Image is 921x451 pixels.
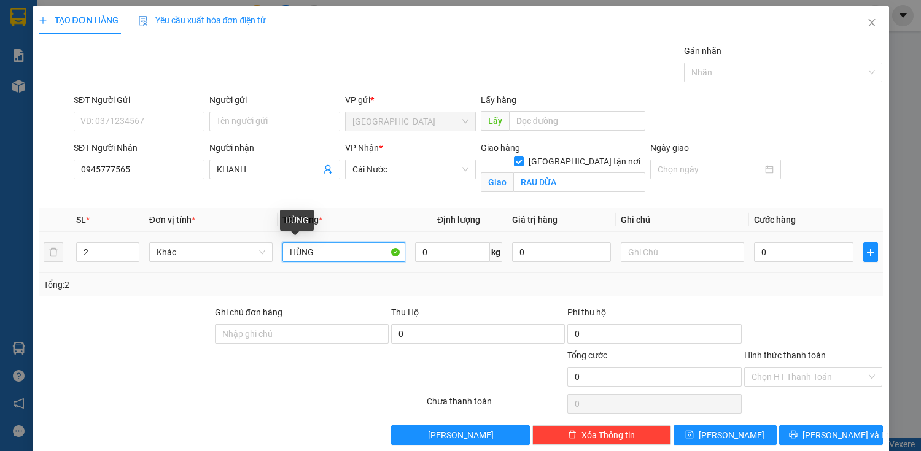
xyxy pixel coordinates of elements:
[512,242,611,262] input: 0
[481,95,516,105] span: Lấy hàng
[157,243,265,261] span: Khác
[481,172,513,192] span: Giao
[567,350,607,360] span: Tổng cước
[754,215,796,225] span: Cước hàng
[39,15,119,25] span: TẠO ĐƠN HÀNG
[391,425,530,445] button: [PERSON_NAME]
[215,324,389,344] input: Ghi chú đơn hàng
[509,111,645,131] input: Dọc đường
[215,307,282,317] label: Ghi chú đơn hàng
[685,430,694,440] span: save
[345,93,476,107] div: VP gửi
[699,428,764,442] span: [PERSON_NAME]
[567,306,741,324] div: Phí thu hộ
[789,430,798,440] span: printer
[621,242,744,262] input: Ghi Chú
[437,215,480,225] span: Định lượng
[532,425,671,445] button: deleteXóa Thông tin
[39,16,47,25] span: plus
[855,6,889,40] button: Close
[426,395,567,416] div: Chưa thanh toán
[280,210,314,231] div: HÙNG
[802,428,888,442] span: [PERSON_NAME] và In
[345,143,379,153] span: VP Nhận
[581,428,635,442] span: Xóa Thông tin
[513,172,645,192] input: Giao tận nơi
[44,242,63,262] button: delete
[74,93,204,107] div: SĐT Người Gửi
[209,141,340,155] div: Người nhận
[44,278,357,291] div: Tổng: 2
[512,215,558,225] span: Giá trị hàng
[323,164,333,174] span: user-add
[684,46,721,56] label: Gán nhãn
[864,247,877,257] span: plus
[481,143,520,153] span: Giao hàng
[568,430,577,440] span: delete
[138,16,148,26] img: icon
[352,160,468,179] span: Cái Nước
[744,350,826,360] label: Hình thức thanh toán
[282,242,406,262] input: VD: Bàn, Ghế
[76,215,86,225] span: SL
[650,143,689,153] label: Ngày giao
[138,15,266,25] span: Yêu cầu xuất hóa đơn điện tử
[779,425,882,445] button: printer[PERSON_NAME] và In
[74,141,204,155] div: SĐT Người Nhận
[867,18,877,28] span: close
[524,155,645,168] span: [GEOGRAPHIC_DATA] tận nơi
[863,242,878,262] button: plus
[209,93,340,107] div: Người gửi
[282,215,322,225] span: Tên hàng
[352,112,468,131] span: Sài Gòn
[428,428,494,442] span: [PERSON_NAME]
[481,111,509,131] span: Lấy
[674,425,777,445] button: save[PERSON_NAME]
[616,208,749,232] th: Ghi chú
[391,307,419,317] span: Thu Hộ
[490,242,502,262] span: kg
[149,215,195,225] span: Đơn vị tính
[658,163,763,176] input: Ngày giao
